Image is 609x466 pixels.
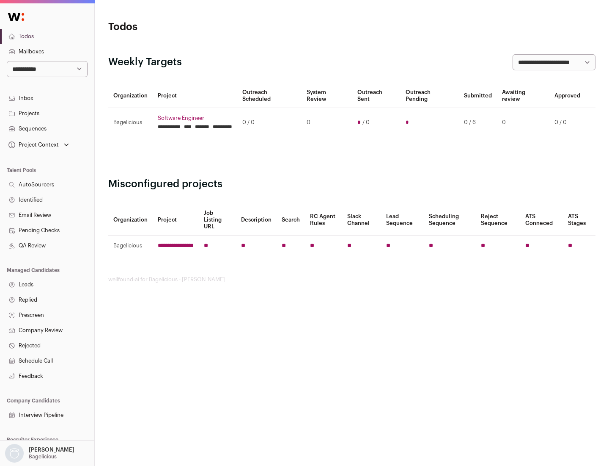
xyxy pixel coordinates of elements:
th: Project [153,84,237,108]
img: nopic.png [5,444,24,463]
th: Description [236,205,277,236]
h1: Todos [108,20,271,34]
th: Scheduling Sequence [424,205,476,236]
th: Organization [108,84,153,108]
th: Submitted [459,84,497,108]
td: 0 [497,108,549,137]
th: RC Agent Rules [305,205,342,236]
td: 0 / 0 [549,108,585,137]
th: Job Listing URL [199,205,236,236]
th: ATS Conneced [520,205,562,236]
span: / 0 [362,119,370,126]
h2: Weekly Targets [108,55,182,69]
th: ATS Stages [563,205,595,236]
td: Bagelicious [108,108,153,137]
img: Wellfound [3,8,29,25]
th: Search [277,205,305,236]
th: Slack Channel [342,205,381,236]
button: Open dropdown [7,139,71,151]
footer: wellfound:ai for Bagelicious - [PERSON_NAME] [108,276,595,283]
p: Bagelicious [29,453,57,460]
td: 0 / 6 [459,108,497,137]
th: Outreach Scheduled [237,84,302,108]
th: System Review [302,84,352,108]
td: 0 / 0 [237,108,302,137]
th: Awaiting review [497,84,549,108]
th: Approved [549,84,585,108]
h2: Misconfigured projects [108,178,595,191]
button: Open dropdown [3,444,76,463]
a: Software Engineer [158,115,232,122]
th: Organization [108,205,153,236]
td: Bagelicious [108,236,153,256]
th: Outreach Pending [401,84,458,108]
td: 0 [302,108,352,137]
th: Project [153,205,199,236]
th: Reject Sequence [476,205,521,236]
p: [PERSON_NAME] [29,447,74,453]
th: Outreach Sent [352,84,401,108]
div: Project Context [7,141,59,148]
th: Lead Sequence [381,205,424,236]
